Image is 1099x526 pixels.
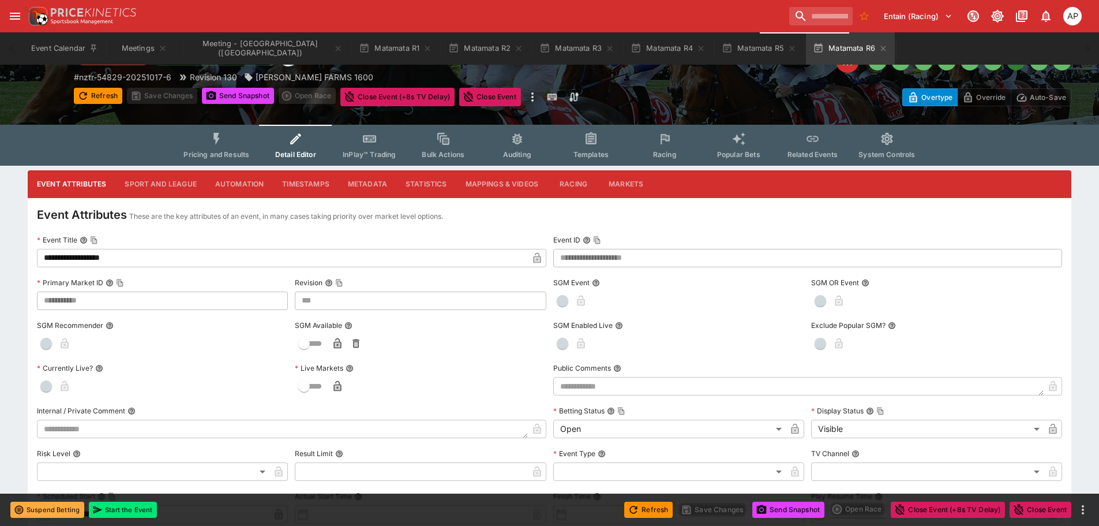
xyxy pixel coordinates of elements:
img: Sportsbook Management [51,19,113,24]
p: Currently Live? [37,363,93,373]
button: Overtype [902,88,958,106]
button: Matamata R3 [532,32,621,65]
p: Public Comments [553,363,611,373]
button: Matamata R4 [624,32,712,65]
p: Event Title [37,235,77,245]
div: Start From [902,88,1071,106]
p: Betting Status [553,406,605,416]
button: more [526,88,539,106]
p: Copy To Clipboard [74,71,171,83]
p: Event Type [553,449,595,458]
button: Event IDCopy To Clipboard [583,236,591,244]
p: Risk Level [37,449,70,458]
button: No Bookmarks [855,7,873,25]
p: Live Markets [295,363,343,373]
button: Notifications [1036,6,1056,27]
span: Pricing and Results [183,150,249,159]
button: Statistics [396,170,456,198]
button: Close Event [459,88,521,106]
button: Actual Start Time [354,493,362,501]
p: Scheduled Start [37,491,95,501]
button: Copy To Clipboard [335,279,343,287]
button: Connected to PK [963,6,984,27]
span: Bulk Actions [422,150,464,159]
button: Allan Pollitt [1060,3,1085,29]
p: Actual Start Time [295,491,352,501]
p: [PERSON_NAME] FARMS 1600 [256,71,373,83]
button: open drawer [5,6,25,27]
button: TV Channel [852,450,860,458]
button: RevisionCopy To Clipboard [325,279,333,287]
div: Visible [811,420,1044,438]
button: Select Tenant [877,7,959,25]
button: Copy To Clipboard [617,407,625,415]
div: Allan Pollitt [1063,7,1082,25]
button: Event Attributes [28,170,115,198]
div: split button [279,88,336,104]
h4: Event Attributes [37,207,127,222]
button: Copy To Clipboard [116,279,124,287]
button: Refresh [74,88,122,104]
button: Result Limit [335,450,343,458]
button: more [1076,503,1090,517]
button: Automation [206,170,273,198]
button: Close Event [1010,502,1071,518]
button: Close Event (+8s TV Delay) [891,502,1005,518]
button: Toggle light/dark mode [987,6,1008,27]
p: Revision 130 [190,71,237,83]
span: Racing [653,150,677,159]
p: Play Resume Time [811,491,872,501]
button: Matamata R1 [352,32,439,65]
button: Internal / Private Comment [127,407,136,415]
img: PriceKinetics [51,8,136,17]
p: Result Limit [295,449,333,458]
button: Racing [547,170,599,198]
button: Event Type [598,450,606,458]
div: Event type filters [174,125,924,166]
p: SGM Enabled Live [553,320,613,330]
p: Exclude Popular SGM? [811,320,886,330]
span: System Controls [858,150,915,159]
button: Public Comments [613,364,621,372]
p: Event ID [553,235,580,245]
p: Finish Time [553,491,591,501]
div: split button [829,501,886,517]
button: SGM Recommender [106,322,114,330]
button: Refresh [624,502,673,518]
button: Matamata R2 [441,32,530,65]
button: Event TitleCopy To Clipboard [80,236,88,244]
button: Send Snapshot [752,502,824,518]
button: Primary Market IDCopy To Clipboard [106,279,114,287]
button: Start the Event [89,502,157,518]
button: Copy To Clipboard [876,407,884,415]
img: PriceKinetics Logo [25,5,48,28]
button: Documentation [1011,6,1032,27]
button: Timestamps [273,170,339,198]
button: Sport and League [115,170,205,198]
p: Revision [295,278,322,288]
span: Templates [573,150,609,159]
p: Auto-Save [1030,91,1066,103]
button: SGM Available [344,322,352,330]
button: Meetings [107,32,181,65]
button: Display StatusCopy To Clipboard [866,407,874,415]
div: CLOTHIER FARMS 1600 [244,71,373,83]
button: Meeting - Matamata (NZ) [183,32,350,65]
button: SGM Enabled Live [615,322,623,330]
button: Risk Level [73,450,81,458]
button: Auto-Save [1011,88,1071,106]
button: Override [957,88,1011,106]
div: Open [553,420,786,438]
p: Override [976,91,1006,103]
p: SGM OR Event [811,278,859,288]
button: Markets [599,170,652,198]
p: SGM Available [295,320,342,330]
button: Suspend Betting [10,502,84,518]
button: Scheduled StartCopy To Clipboard [97,493,106,501]
p: SGM Recommender [37,320,103,330]
p: Internal / Private Comment [37,406,125,416]
span: InPlay™ Trading [343,150,396,159]
button: Close Event (+8s TV Delay) [340,88,455,106]
button: Mappings & Videos [456,170,548,198]
span: Auditing [503,150,531,159]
